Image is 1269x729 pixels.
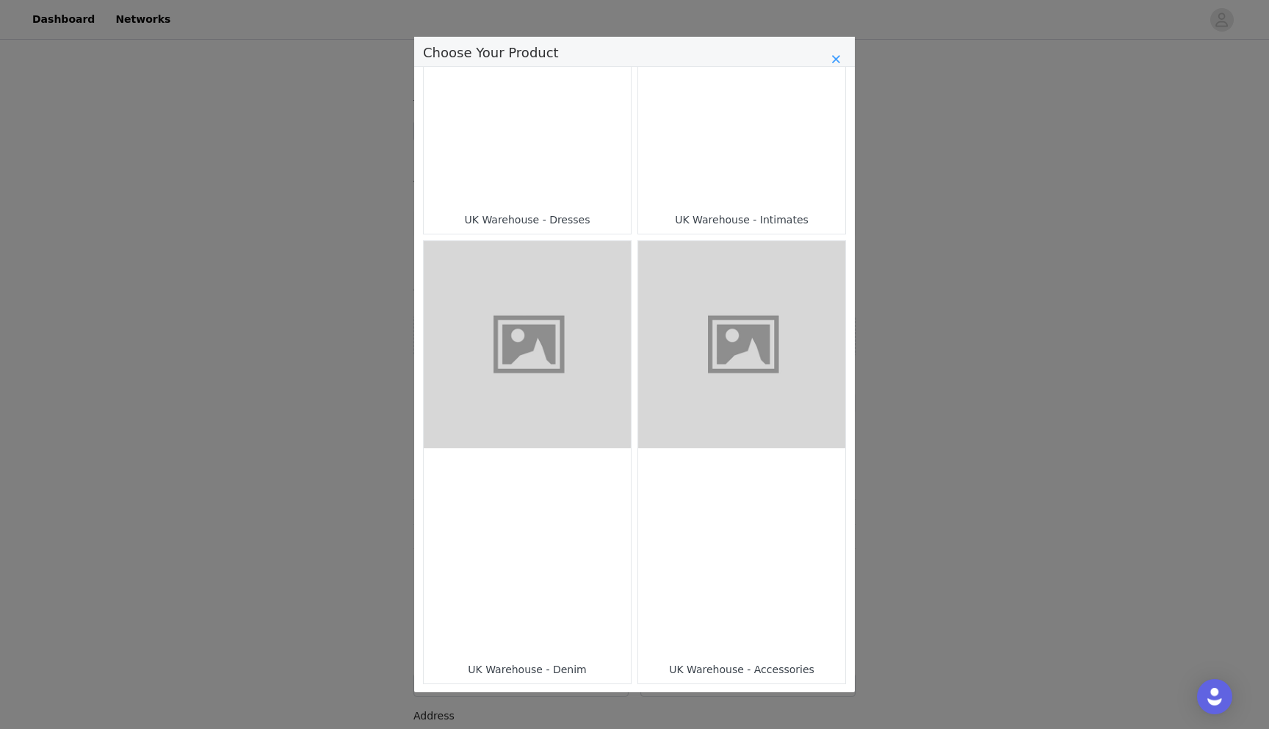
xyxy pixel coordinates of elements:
[831,51,840,69] button: Close
[423,45,559,60] span: Choose Your Product
[431,663,623,676] div: UK Warehouse - Denim
[646,663,838,676] div: UK Warehouse - Accessories
[1197,679,1232,714] div: Open Intercom Messenger
[646,213,838,226] div: UK Warehouse - Intimates
[431,213,623,226] div: UK Warehouse - Dresses
[414,37,855,693] div: Choose Your Product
